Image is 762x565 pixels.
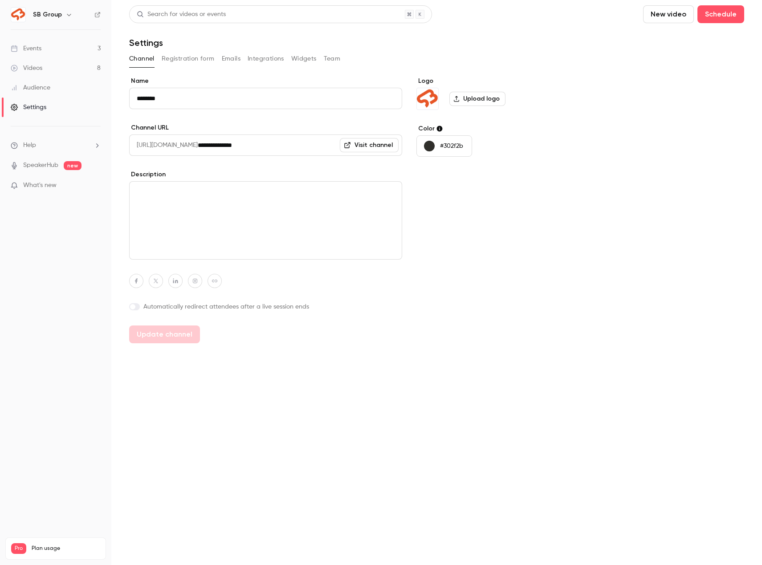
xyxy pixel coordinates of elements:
button: Schedule [697,5,744,23]
label: Logo [416,77,553,85]
span: [URL][DOMAIN_NAME] [129,134,198,156]
span: new [64,161,81,170]
div: Search for videos or events [137,10,226,19]
p: #302f2b [440,142,463,150]
iframe: Noticeable Trigger [90,182,101,190]
div: Videos [11,64,42,73]
span: What's new [23,181,57,190]
button: Channel [129,52,155,66]
button: Team [324,52,341,66]
li: help-dropdown-opener [11,141,101,150]
button: Emails [222,52,240,66]
label: Name [129,77,402,85]
label: Upload logo [449,92,505,106]
label: Color [416,124,553,133]
button: #302f2b [416,135,472,157]
img: SB Group [11,8,25,22]
button: Registration form [162,52,215,66]
label: Automatically redirect attendees after a live session ends [129,302,402,311]
div: Settings [11,103,46,112]
label: Channel URL [129,123,402,132]
div: Events [11,44,41,53]
button: New video [643,5,694,23]
button: Widgets [291,52,317,66]
span: Help [23,141,36,150]
span: Plan usage [32,545,100,552]
div: Audience [11,83,50,92]
h1: Settings [129,37,163,48]
h6: SB Group [33,10,62,19]
img: SB Group [417,88,438,110]
a: SpeakerHub [23,161,58,170]
label: Description [129,170,402,179]
a: Visit channel [340,138,399,152]
span: Pro [11,543,26,554]
button: Integrations [248,52,284,66]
